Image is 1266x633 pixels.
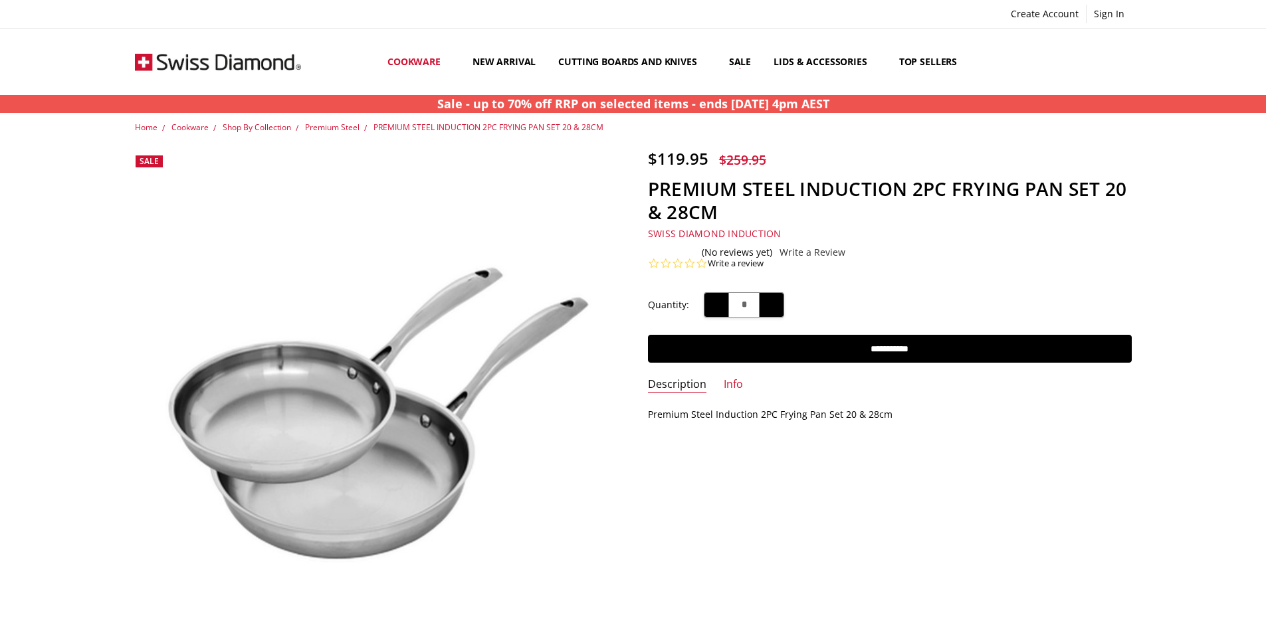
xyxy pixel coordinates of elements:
a: Sale [718,32,762,91]
a: PREMIUM STEEL INDUCTION 2PC FRYING PAN SET 20 & 28CM [373,122,603,133]
a: Lids & Accessories [762,32,887,91]
span: (No reviews yet) [702,247,772,258]
span: Sale [140,155,159,167]
a: Create Account [1003,5,1086,23]
a: Premium Steel [305,122,360,133]
a: Cookware [171,122,209,133]
a: Info [724,377,743,393]
a: Swiss Diamond Induction [648,227,782,240]
img: PREMIUM STEEL INDUCTION 2PC FRYING PAN SET 20 & 28CM [135,149,619,632]
a: Cookware [376,32,461,91]
a: Home [135,122,158,133]
a: Sign In [1087,5,1132,23]
a: New arrival [461,32,547,91]
a: Top Sellers [888,32,968,91]
h1: PREMIUM STEEL INDUCTION 2PC FRYING PAN SET 20 & 28CM [648,177,1132,224]
a: Description [648,377,706,393]
span: $119.95 [648,147,708,169]
img: Free Shipping On Every Order [135,29,301,95]
a: Write a review [708,258,764,270]
a: Write a Review [780,247,845,258]
span: $259.95 [719,151,766,169]
a: Cutting boards and knives [547,32,718,91]
label: Quantity: [648,298,689,312]
a: Shop By Collection [223,122,291,133]
p: Premium Steel Induction 2PC Frying Pan Set 20 & 28cm [648,407,1132,422]
strong: Sale - up to 70% off RRP on selected items - ends [DATE] 4pm AEST [437,96,829,112]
